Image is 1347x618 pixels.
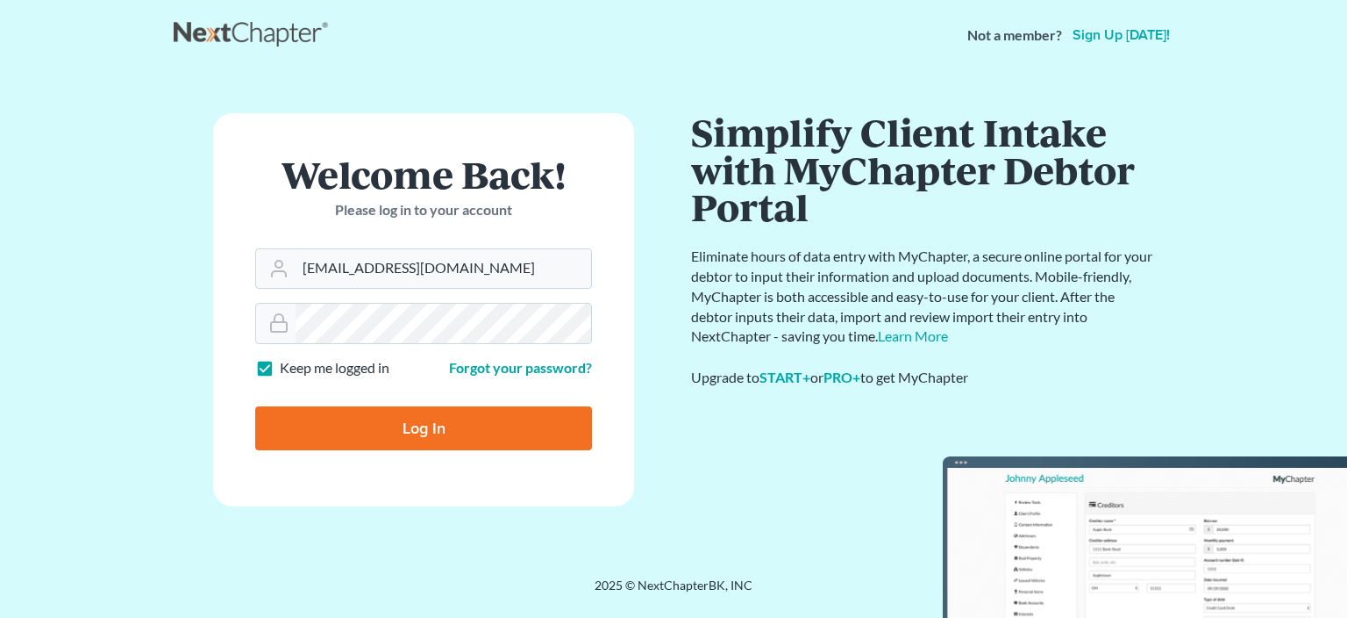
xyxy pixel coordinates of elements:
[691,113,1156,226] h1: Simplify Client Intake with MyChapter Debtor Portal
[174,577,1173,608] div: 2025 © NextChapterBK, INC
[878,327,948,344] a: Learn More
[449,359,592,376] a: Forgot your password?
[255,155,592,193] h1: Welcome Back!
[691,368,1156,388] div: Upgrade to or to get MyChapter
[280,358,389,378] label: Keep me logged in
[759,369,810,385] a: START+
[823,369,860,385] a: PRO+
[296,249,591,288] input: Email Address
[967,25,1062,46] strong: Not a member?
[255,406,592,450] input: Log In
[255,200,592,220] p: Please log in to your account
[691,247,1156,347] p: Eliminate hours of data entry with MyChapter, a secure online portal for your debtor to input the...
[1069,28,1173,42] a: Sign up [DATE]!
